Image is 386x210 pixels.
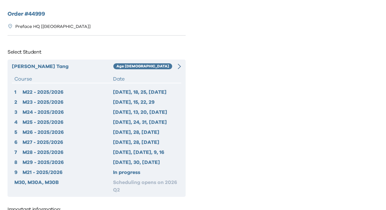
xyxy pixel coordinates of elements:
div: M24 - 2025/2026 [23,108,113,116]
div: M21 - 2025/2026 [23,169,113,176]
div: Age [DEMOGRAPHIC_DATA] [113,63,172,70]
div: 5 [14,129,23,136]
div: 9 [14,169,23,176]
div: [DATE], 15, 22, 29 [113,98,179,106]
div: Scheduling opens on 2026 Q2 [113,179,179,194]
div: M30, M30A, M30B [14,179,113,194]
div: M28 - 2025/2026 [23,149,113,156]
div: M23 - 2025/2026 [23,98,113,106]
div: [DATE], [DATE], 9, 16 [113,149,179,156]
p: Preface HQ [[GEOGRAPHIC_DATA]] [15,24,90,30]
h2: Order # 44999 [8,10,186,18]
div: [DATE], 18, 25, [DATE] [113,88,179,96]
div: [DATE], 24, 31, [DATE] [113,118,179,126]
div: In progress [113,169,179,176]
div: M22 - 2025/2026 [23,88,113,96]
p: Select Student [8,47,186,57]
div: [DATE], 28, [DATE] [113,129,179,136]
div: M25 - 2025/2026 [23,118,113,126]
div: M27 - 2025/2026 [23,139,113,146]
div: 7 [14,149,23,156]
div: Date [113,75,179,83]
div: [DATE], 28, [DATE] [113,139,179,146]
div: 6 [14,139,23,146]
div: 2 [14,98,23,106]
div: 1 [14,88,23,96]
div: [DATE], 30, [DATE] [113,159,179,166]
div: 3 [14,108,23,116]
div: M26 - 2025/2026 [23,129,113,136]
div: 8 [14,159,23,166]
div: [DATE], 13, 20, [DATE] [113,108,179,116]
div: M29 - 2025/2026 [23,159,113,166]
div: 4 [14,118,23,126]
div: Course [14,75,113,83]
div: [PERSON_NAME] Tang [12,63,113,70]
